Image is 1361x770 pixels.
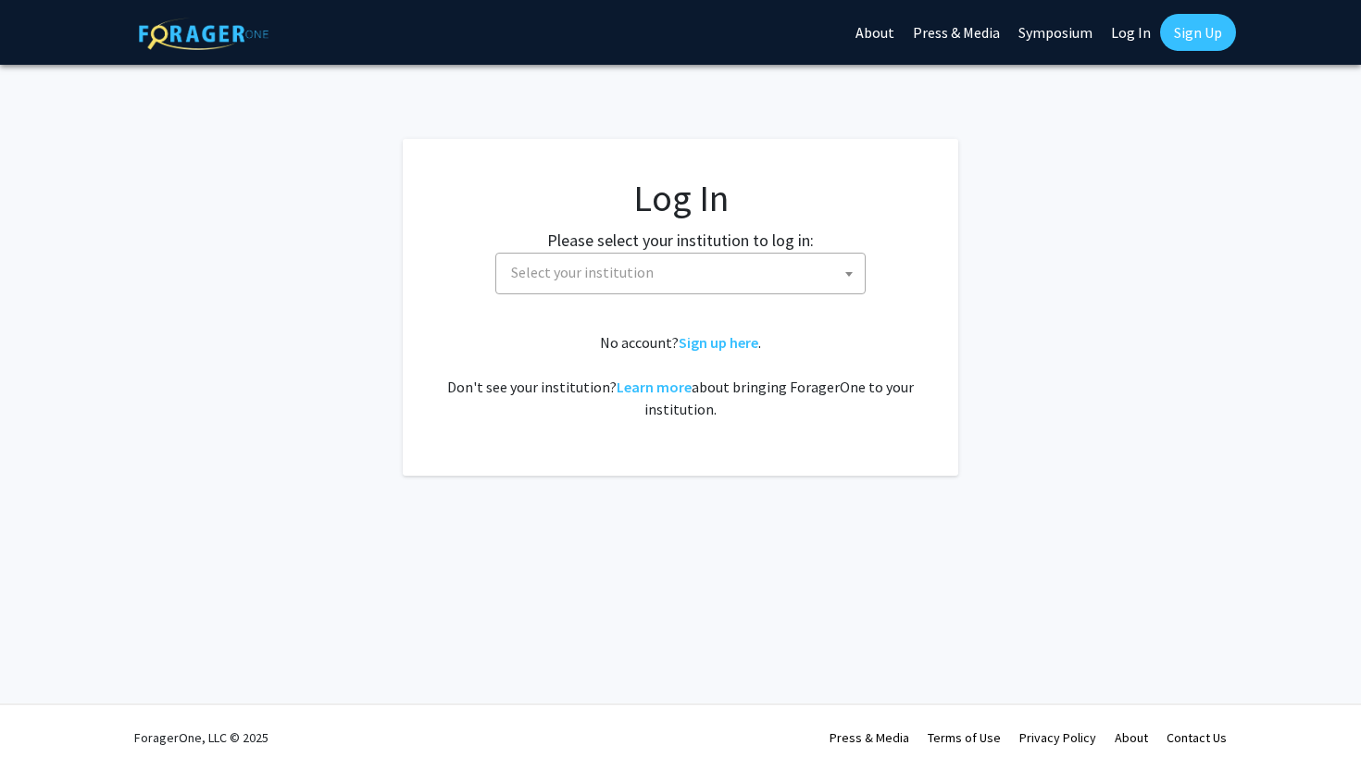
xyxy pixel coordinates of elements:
[440,176,921,220] h1: Log In
[617,378,692,396] a: Learn more about bringing ForagerOne to your institution
[1115,729,1148,746] a: About
[139,18,268,50] img: ForagerOne Logo
[14,687,79,756] iframe: Chat
[928,729,1001,746] a: Terms of Use
[511,263,654,281] span: Select your institution
[495,253,866,294] span: Select your institution
[679,333,758,352] a: Sign up here
[547,228,814,253] label: Please select your institution to log in:
[830,729,909,746] a: Press & Media
[1019,729,1096,746] a: Privacy Policy
[1167,729,1227,746] a: Contact Us
[1160,14,1236,51] a: Sign Up
[134,705,268,770] div: ForagerOne, LLC © 2025
[440,331,921,420] div: No account? . Don't see your institution? about bringing ForagerOne to your institution.
[504,254,865,292] span: Select your institution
